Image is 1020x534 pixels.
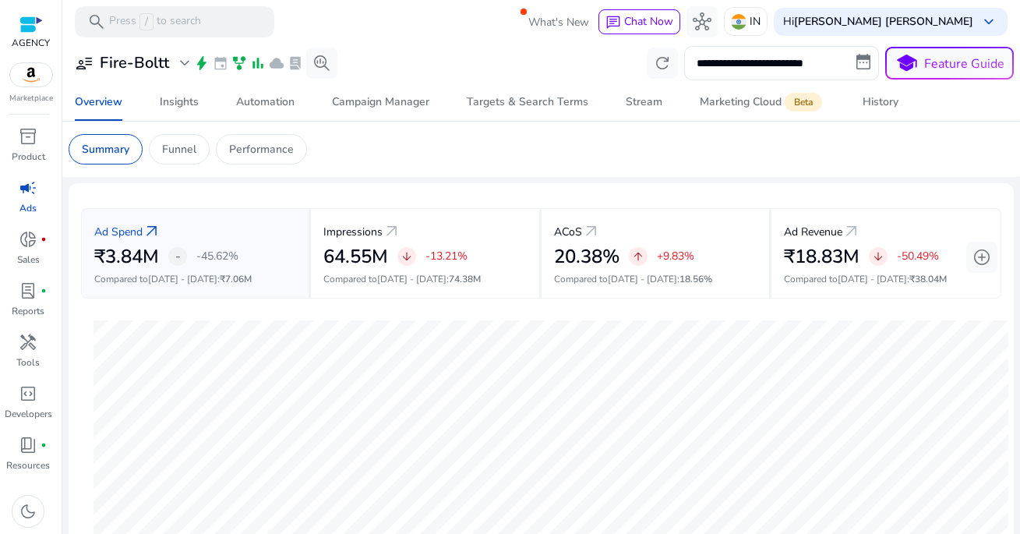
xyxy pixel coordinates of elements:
[41,442,47,448] span: fiber_manual_record
[139,13,154,30] span: /
[236,97,295,108] div: Automation
[12,150,45,164] p: Product
[842,222,861,241] a: arrow_outward
[838,273,907,285] span: [DATE] - [DATE]
[377,273,446,285] span: [DATE] - [DATE]
[383,222,401,241] a: arrow_outward
[41,288,47,294] span: fiber_manual_record
[653,54,672,72] span: refresh
[10,63,52,87] img: amazon.svg
[19,333,37,352] span: handyman
[632,250,644,263] span: arrow_upward
[19,127,37,146] span: inventory_2
[19,201,37,215] p: Ads
[323,246,388,268] h2: 64.55M
[162,141,196,157] p: Funnel
[679,273,712,285] span: 18.56%
[229,141,294,157] p: Performance
[5,407,52,421] p: Developers
[972,248,991,267] span: add_circle
[269,55,284,71] span: cloud
[19,384,37,403] span: code_blocks
[306,48,337,79] button: search_insights
[16,355,40,370] p: Tools
[143,222,161,241] a: arrow_outward
[784,272,988,286] p: Compared to :
[401,250,413,263] span: arrow_downward
[323,272,526,286] p: Compared to :
[582,222,601,241] span: arrow_outward
[979,12,998,31] span: keyboard_arrow_down
[19,502,37,521] span: dark_mode
[323,224,383,240] p: Impressions
[554,246,619,268] h2: 20.38%
[924,55,1004,73] p: Feature Guide
[19,179,37,197] span: campaign
[9,93,53,104] p: Marketplace
[895,52,918,75] span: school
[647,48,678,79] button: refresh
[449,273,481,285] span: 74.38M
[750,8,761,35] p: IN
[288,55,303,71] span: lab_profile
[700,96,825,108] div: Marketing Cloud
[148,273,217,285] span: [DATE] - [DATE]
[231,55,247,71] span: family_history
[12,304,44,318] p: Reports
[75,97,122,108] div: Overview
[312,54,331,72] span: search_insights
[966,242,997,273] button: add_circle
[608,273,677,285] span: [DATE] - [DATE]
[863,97,898,108] div: History
[109,13,201,30] p: Press to search
[783,16,973,27] p: Hi
[686,6,718,37] button: hub
[175,54,194,72] span: expand_more
[6,458,50,472] p: Resources
[785,93,822,111] span: Beta
[194,55,210,71] span: bolt
[19,230,37,249] span: donut_small
[598,9,680,34] button: chatChat Now
[19,281,37,300] span: lab_profile
[41,236,47,242] span: fiber_manual_record
[657,251,694,262] p: +9.83%
[467,97,588,108] div: Targets & Search Terms
[784,246,859,268] h2: ₹18.83M
[220,273,252,285] span: ₹7.06M
[160,97,199,108] div: Insights
[693,12,711,31] span: hub
[94,272,296,286] p: Compared to :
[82,141,129,157] p: Summary
[626,97,662,108] div: Stream
[624,14,673,29] span: Chat Now
[872,250,884,263] span: arrow_downward
[17,253,40,267] p: Sales
[731,14,746,30] img: in.svg
[250,55,266,71] span: bar_chart
[175,247,181,266] span: -
[794,14,973,29] b: [PERSON_NAME] [PERSON_NAME]
[94,224,143,240] p: Ad Spend
[196,251,238,262] p: -45.62%
[554,272,757,286] p: Compared to :
[897,251,939,262] p: -50.49%
[100,54,169,72] h3: Fire-Boltt
[94,246,159,268] h2: ₹3.84M
[909,273,947,285] span: ₹38.04M
[12,36,50,50] p: AGENCY
[554,224,582,240] p: ACoS
[213,55,228,71] span: event
[425,251,468,262] p: -13.21%
[75,54,94,72] span: user_attributes
[784,224,842,240] p: Ad Revenue
[528,9,589,36] span: What's New
[605,15,621,30] span: chat
[87,12,106,31] span: search
[885,47,1014,80] button: schoolFeature Guide
[19,436,37,454] span: book_4
[332,97,429,108] div: Campaign Manager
